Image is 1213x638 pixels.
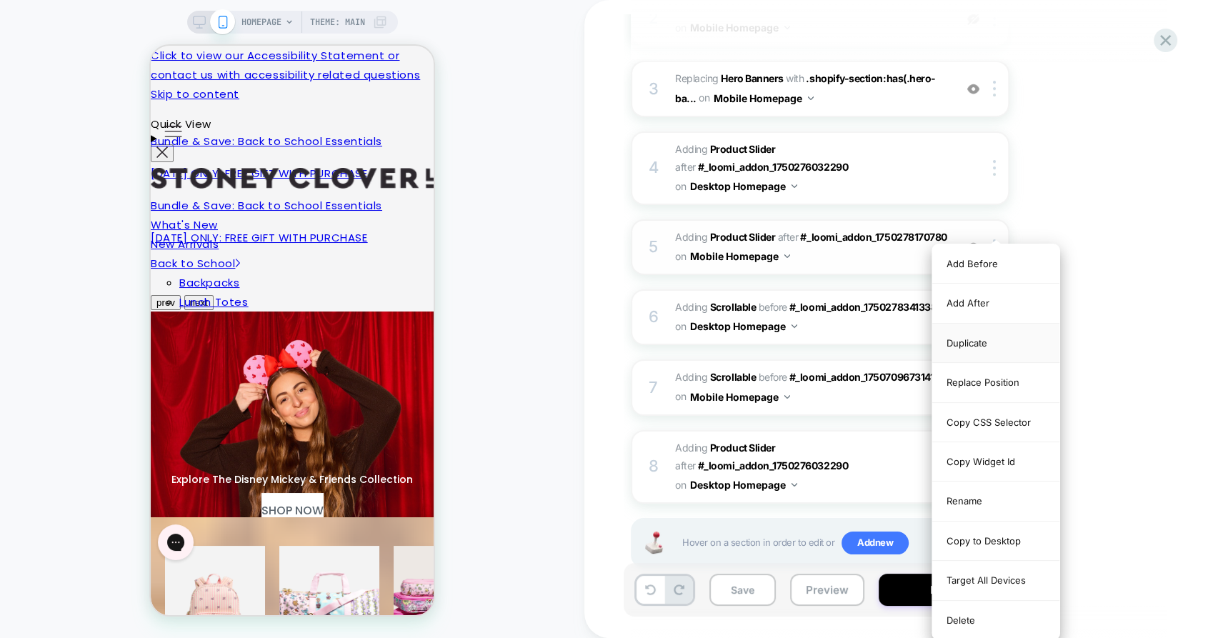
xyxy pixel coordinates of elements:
span: on [675,19,686,36]
span: WITH [786,72,804,84]
img: close [993,81,996,96]
span: Explore The Disney Mickey & Friends Collection [21,427,262,441]
img: down arrow [784,26,790,29]
b: Scrollable [710,301,756,313]
a: Backpacks [29,229,89,244]
span: BEFORE [759,301,787,313]
span: Adding [675,442,775,454]
img: down arrow [792,324,797,328]
button: Mobile Homepage [714,88,814,109]
span: #_loomi_addon_1750709673141 [789,371,934,383]
img: down arrow [784,254,790,258]
div: Target All Devices [932,561,1059,600]
div: Add After [932,284,1059,323]
b: Scrollable [710,371,756,383]
img: close [993,160,996,176]
div: 5 [647,233,661,261]
div: Copy Widget Id [932,442,1059,482]
img: down arrow [792,184,797,188]
a: SHOP NOW [111,447,173,484]
span: AFTER [778,231,799,243]
b: Product Slider [710,143,775,155]
button: Mobile Homepage [690,17,790,38]
b: Product Slider [710,231,775,243]
span: on [699,89,709,106]
span: on [675,387,686,405]
div: 3 [647,75,661,104]
span: on [675,317,686,335]
span: AFTER [675,161,696,173]
div: 7 [647,374,661,402]
div: Add Before [932,244,1059,284]
span: Adding [675,231,775,243]
span: AFTER [675,459,696,472]
img: down arrow [784,395,790,399]
b: Product Slider [710,442,775,454]
div: Copy to Desktop [932,522,1059,561]
button: Desktop Homepage [690,316,797,337]
img: down arrow [808,96,814,100]
button: Preview [790,574,864,606]
button: Desktop Homepage [690,176,797,196]
span: #_loomi_addon_1750276032290 [698,459,848,472]
span: on [675,247,686,265]
span: Add new [842,532,909,554]
img: eye [967,13,979,25]
div: Replace Position [932,363,1059,402]
img: down arrow [792,483,797,487]
img: Joystick [639,532,668,554]
div: 2 [647,4,661,33]
div: 4 [647,154,661,182]
span: Replacing [675,72,784,84]
div: Rename [932,482,1059,521]
div: 6 [647,303,661,332]
span: Adding [675,301,756,313]
span: #_loomi_addon_1750278170780 [800,231,947,243]
b: Hero Banners [721,72,783,84]
img: crossed eye [967,83,979,95]
span: HOMEPAGE [241,11,281,34]
span: BEFORE [759,371,787,383]
button: Open gorgias live chat [7,5,43,41]
button: Next [879,574,1006,606]
button: Desktop Homepage [690,474,797,495]
button: Save [709,574,776,606]
span: Hover on a section in order to edit or [682,532,1001,554]
a: Lunch Totes [29,249,98,264]
div: Duplicate [932,324,1059,363]
img: close [993,11,996,26]
img: crossed eye [967,241,979,254]
span: on [675,177,686,195]
span: on [675,476,686,494]
div: 8 [647,452,661,481]
span: .shopify-section:has(.hero-ba... [675,72,936,104]
span: Adding [675,371,756,383]
span: Theme: MAIN [310,11,365,34]
span: #_loomi_addon_1750278341338 [789,301,937,313]
span: Adding [675,143,775,155]
button: Mobile Homepage [690,246,790,266]
span: #_loomi_addon_1750276032290 [698,161,848,173]
button: Mobile Homepage [690,387,790,407]
div: Copy CSS Selector [932,403,1059,442]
